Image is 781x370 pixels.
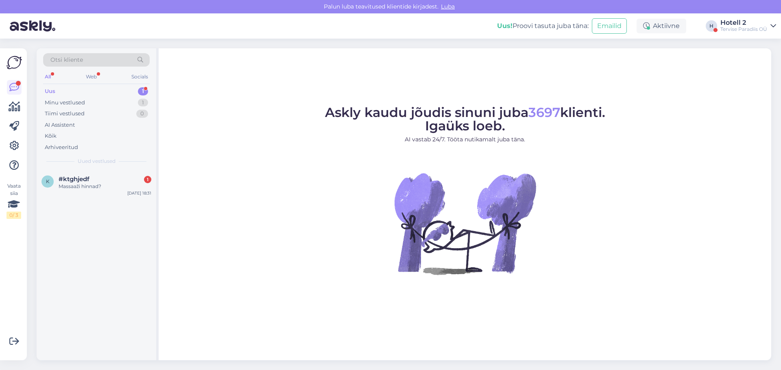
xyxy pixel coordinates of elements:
span: #ktghjedf [59,175,89,183]
div: 1 [138,99,148,107]
div: Massaaži hinnad? [59,183,151,190]
span: k [46,178,50,184]
div: Minu vestlused [45,99,85,107]
div: Arhiveeritud [45,143,78,151]
span: Otsi kliente [50,56,83,64]
span: Askly kaudu jõudis sinuni juba klienti. Igaüks loeb. [325,104,605,134]
div: Hotell 2 [720,19,767,26]
span: 3697 [528,104,560,120]
p: AI vastab 24/7. Tööta nutikamalt juba täna. [325,135,605,144]
div: Socials [130,71,150,82]
div: AI Assistent [45,121,75,129]
div: All [43,71,52,82]
span: Luba [438,3,457,10]
div: Proovi tasuta juba täna: [497,21,589,31]
div: Tiimi vestlused [45,110,85,118]
img: No Chat active [392,150,538,296]
div: Tervise Paradiis OÜ [720,26,767,32]
div: 0 / 3 [7,212,21,219]
div: 1 [138,87,148,95]
div: Kõik [45,132,57,140]
div: H [706,20,717,32]
div: Vaata siia [7,182,21,219]
span: Uued vestlused [78,158,116,165]
div: Aktiivne [637,19,686,33]
div: Web [84,71,98,82]
div: Uus [45,87,55,95]
div: 1 [144,176,151,183]
div: 0 [136,110,148,118]
a: Hotell 2Tervise Paradiis OÜ [720,19,776,32]
button: Emailid [592,18,627,34]
b: Uus! [497,22,513,30]
div: [DATE] 18:31 [127,190,151,196]
img: Askly Logo [7,55,22,70]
